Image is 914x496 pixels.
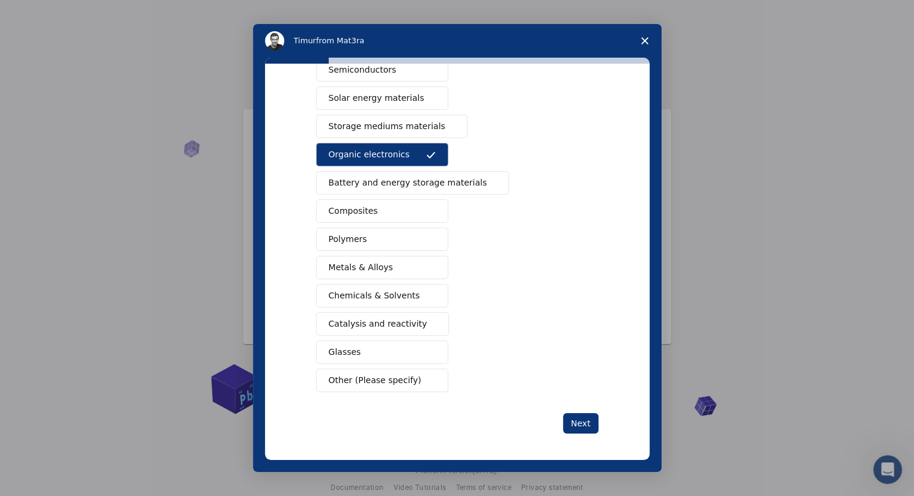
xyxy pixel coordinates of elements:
button: Solar energy materials [316,86,448,110]
img: Profile image for Timur [265,31,284,50]
button: Battery and energy storage materials [316,171,510,195]
span: Semiconductors [329,64,397,76]
button: Glasses [316,340,448,364]
span: Composites [329,205,378,217]
span: Close survey [628,24,662,58]
button: Chemicals & Solvents [316,284,448,307]
button: Storage mediums materials [316,115,468,138]
span: Other (Please specify) [329,374,421,387]
span: Organic electronics [329,148,410,161]
button: Next [563,413,599,434]
button: Organic electronics [316,143,448,166]
span: Support [24,8,67,19]
span: Storage mediums materials [329,120,445,133]
span: Metals & Alloys [329,261,393,274]
span: Battery and energy storage materials [329,177,487,189]
button: Polymers [316,228,448,251]
button: Metals & Alloys [316,256,448,279]
span: Chemicals & Solvents [329,289,420,302]
span: from Mat3ra [316,36,364,45]
span: Glasses [329,346,361,358]
span: Timur [294,36,316,45]
button: Semiconductors [316,58,448,82]
span: Solar energy materials [329,92,424,104]
button: Composites [316,199,448,223]
span: Catalysis and reactivity [329,318,427,330]
button: Other (Please specify) [316,369,448,392]
button: Catalysis and reactivity [316,312,449,336]
span: Polymers [329,233,367,246]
